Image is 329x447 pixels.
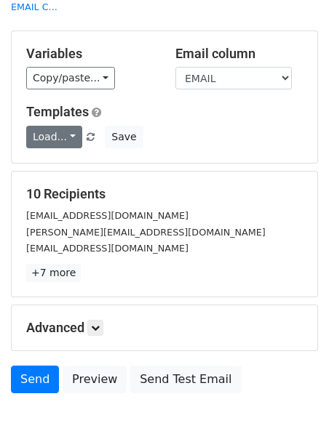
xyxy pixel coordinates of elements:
[26,104,89,119] a: Templates
[26,243,189,254] small: [EMAIL_ADDRESS][DOMAIN_NAME]
[26,264,81,282] a: +7 more
[26,227,266,238] small: [PERSON_NAME][EMAIL_ADDRESS][DOMAIN_NAME]
[130,366,241,393] a: Send Test Email
[26,67,115,89] a: Copy/paste...
[26,320,303,336] h5: Advanced
[26,186,303,202] h5: 10 Recipients
[11,366,59,393] a: Send
[175,46,303,62] h5: Email column
[256,377,329,447] iframe: Chat Widget
[105,126,143,148] button: Save
[63,366,127,393] a: Preview
[26,126,82,148] a: Load...
[26,210,189,221] small: [EMAIL_ADDRESS][DOMAIN_NAME]
[26,46,154,62] h5: Variables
